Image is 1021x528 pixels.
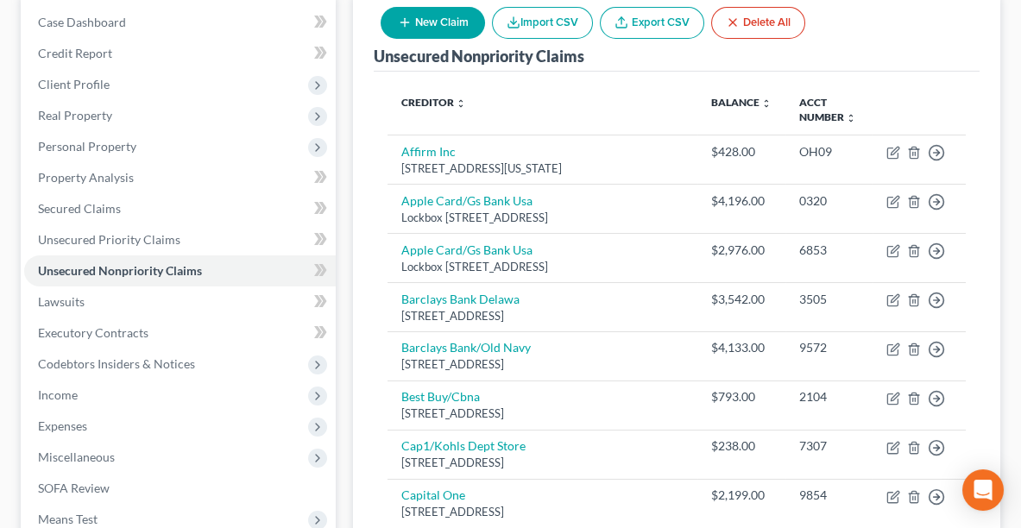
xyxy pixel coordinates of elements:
span: Credit Report [38,46,112,60]
a: Creditor unfold_more [401,96,466,109]
div: [STREET_ADDRESS] [401,308,684,324]
a: Case Dashboard [24,7,336,38]
span: Miscellaneous [38,449,115,464]
div: Unsecured Nonpriority Claims [374,46,584,66]
div: [STREET_ADDRESS] [401,405,684,422]
div: 9572 [799,339,859,356]
a: Executory Contracts [24,317,336,349]
div: $2,976.00 [711,242,772,259]
i: unfold_more [456,98,466,109]
div: 3505 [799,291,859,308]
div: $428.00 [711,143,772,160]
div: 7307 [799,437,859,455]
div: Lockbox [STREET_ADDRESS] [401,259,684,275]
span: Executory Contracts [38,325,148,340]
div: 6853 [799,242,859,259]
div: [STREET_ADDRESS] [401,504,684,520]
a: Secured Claims [24,193,336,224]
a: Acct Number unfold_more [799,96,856,123]
span: Unsecured Nonpriority Claims [38,263,202,278]
span: Property Analysis [38,170,134,185]
div: $238.00 [711,437,772,455]
span: Lawsuits [38,294,85,309]
div: OH09 [799,143,859,160]
a: Affirm Inc [401,144,456,159]
div: [STREET_ADDRESS] [401,455,684,471]
a: Cap1/Kohls Dept Store [401,438,526,453]
a: Lawsuits [24,286,336,317]
a: Balance unfold_more [711,96,772,109]
a: Apple Card/Gs Bank Usa [401,193,533,208]
span: Means Test [38,512,98,526]
span: Real Property [38,108,112,123]
div: [STREET_ADDRESS] [401,356,684,373]
div: $2,199.00 [711,487,772,504]
i: unfold_more [761,98,772,109]
span: Secured Claims [38,201,121,216]
a: Capital One [401,487,465,502]
span: Case Dashboard [38,15,126,29]
div: 9854 [799,487,859,504]
div: 0320 [799,192,859,210]
div: 2104 [799,388,859,405]
a: Export CSV [600,7,704,39]
a: Property Analysis [24,162,336,193]
span: Client Profile [38,77,110,91]
a: Unsecured Priority Claims [24,224,336,255]
div: $3,542.00 [711,291,772,308]
div: Open Intercom Messenger [962,469,1004,511]
div: [STREET_ADDRESS][US_STATE] [401,160,684,177]
i: unfold_more [846,113,856,123]
span: Unsecured Priority Claims [38,232,180,247]
a: Unsecured Nonpriority Claims [24,255,336,286]
span: Income [38,387,78,402]
a: Credit Report [24,38,336,69]
button: New Claim [381,7,485,39]
button: Delete All [711,7,805,39]
div: $4,196.00 [711,192,772,210]
a: Best Buy/Cbna [401,389,480,404]
span: SOFA Review [38,481,110,495]
button: Import CSV [492,7,593,39]
a: Barclays Bank/Old Navy [401,340,531,355]
div: $4,133.00 [711,339,772,356]
div: $793.00 [711,388,772,405]
a: Barclays Bank Delawa [401,292,520,306]
span: Expenses [38,418,87,433]
div: Lockbox [STREET_ADDRESS] [401,210,684,226]
a: SOFA Review [24,473,336,504]
span: Personal Property [38,139,136,154]
span: Codebtors Insiders & Notices [38,356,195,371]
a: Apple Card/Gs Bank Usa [401,242,533,257]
